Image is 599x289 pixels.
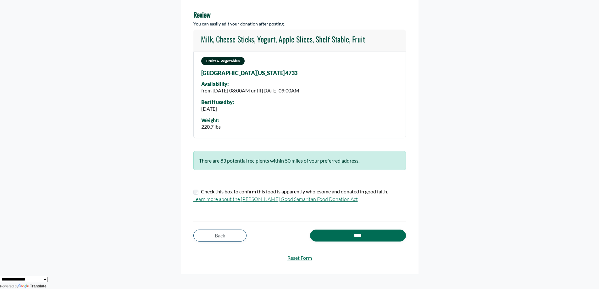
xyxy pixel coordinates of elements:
img: Google Translate [18,284,30,289]
a: Learn more about the [PERSON_NAME] Good Samaritan Food Donation Act [193,196,358,202]
a: Back [193,230,247,242]
span: [GEOGRAPHIC_DATA][US_STATE] 4733 [201,70,297,76]
div: There are 83 potential recipients within 50 miles of your preferred address. [193,151,406,170]
div: from [DATE] 08:00AM until [DATE] 09:00AM [201,87,299,94]
div: Best if used by: [201,99,234,105]
h5: You can easily edit your donation after posting. [193,21,406,27]
div: Weight: [201,118,221,123]
h4: Review [193,10,406,19]
div: [DATE] [201,105,234,113]
div: Availability: [201,81,299,87]
h4: Milk, Cheese Sticks, Yogurt, Apple Slices, Shelf Stable, Fruit [201,35,365,44]
a: Reset Form [193,254,406,262]
div: 220.7 lbs [201,123,221,131]
label: Check this box to confirm this food is apparently wholesome and donated in good faith. [201,188,388,195]
span: Fruits & Vegetables [201,57,245,65]
a: Translate [18,284,47,288]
